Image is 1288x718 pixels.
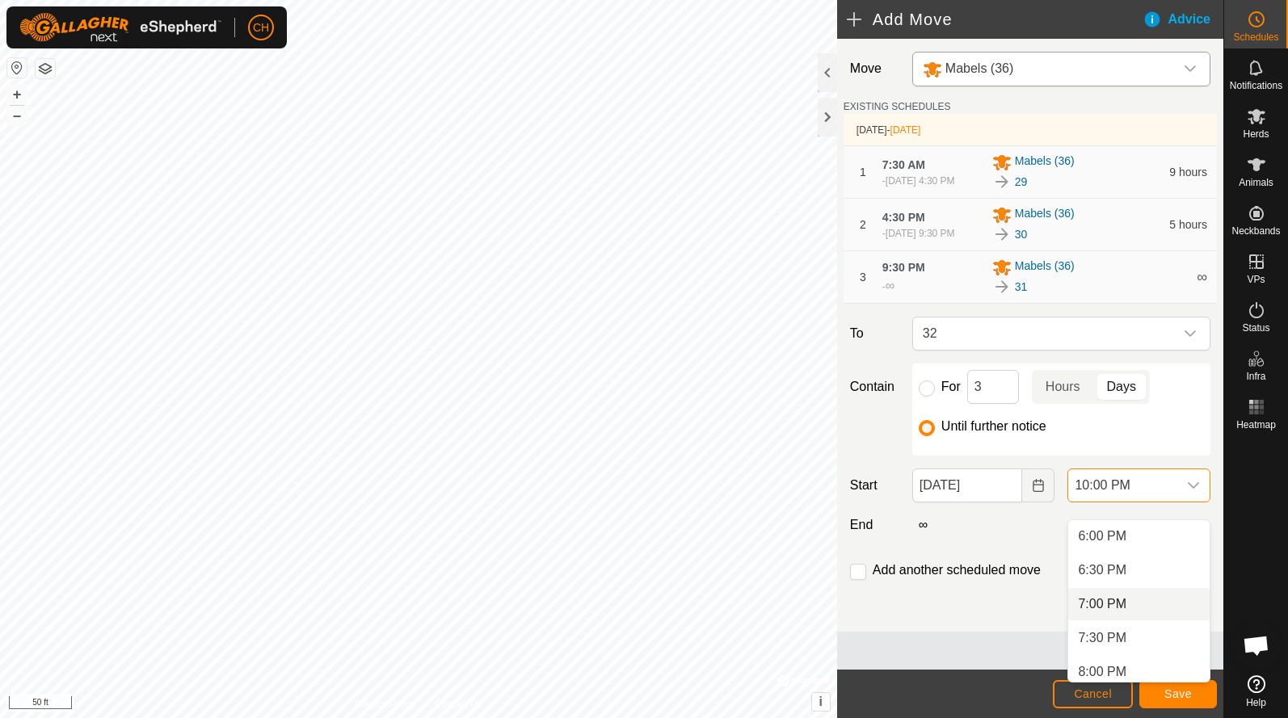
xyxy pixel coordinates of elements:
label: ∞ [912,518,934,531]
span: 4:30 PM [882,211,925,224]
div: dropdown trigger [1177,469,1210,502]
span: ∞ [886,279,894,292]
a: 29 [1015,174,1028,191]
img: To [992,225,1012,244]
li: 7:00 PM [1068,588,1210,620]
div: - [882,276,894,296]
span: i [819,695,823,708]
span: 32 [916,317,1174,350]
span: 7:30 AM [882,158,925,171]
span: CH [253,19,269,36]
span: [DATE] 4:30 PM [886,175,955,187]
span: 1 [860,166,866,178]
button: Reset Map [7,58,27,78]
label: Contain [844,377,906,397]
button: Choose Date [1022,468,1054,502]
button: Save [1139,680,1217,708]
span: Infra [1246,372,1265,381]
button: Map Layers [36,59,55,78]
div: - [882,226,955,241]
img: Gallagher Logo [19,13,221,42]
label: To [844,317,906,351]
button: i [812,693,830,711]
span: [DATE] [890,124,921,136]
a: Help [1224,669,1288,714]
span: 5 hours [1169,218,1207,231]
span: Help [1246,698,1266,708]
span: 8:00 PM [1078,662,1126,682]
span: Save [1164,687,1192,700]
span: 3 [860,271,866,283]
label: Move [844,52,906,86]
img: To [992,277,1012,296]
span: 10:00 PM [1068,469,1177,502]
span: 2 [860,218,866,231]
span: Status [1242,323,1269,333]
li: 6:30 PM [1068,554,1210,586]
span: Mabels (36) [1015,258,1075,277]
a: 30 [1015,226,1028,243]
span: - [887,124,921,136]
label: EXISTING SCHEDULES [844,99,951,114]
label: Until further notice [941,420,1046,433]
button: – [7,106,27,125]
span: 9:30 PM [882,261,925,274]
span: Days [1107,377,1136,397]
img: To [992,172,1012,191]
span: Schedules [1233,32,1278,42]
li: 6:00 PM [1068,520,1210,552]
li: 8:00 PM [1068,656,1210,688]
span: VPs [1247,275,1265,284]
span: 7:30 PM [1078,628,1126,648]
span: ∞ [1197,269,1207,285]
label: For [941,380,961,393]
h2: Add Move [847,10,1143,29]
label: End [844,515,906,535]
span: Mabels (36) [1015,153,1075,172]
span: 6:00 PM [1078,527,1126,546]
button: Cancel [1053,680,1133,708]
button: + [7,85,27,104]
div: dropdown trigger [1174,317,1206,350]
a: Privacy Policy [355,697,415,712]
div: - [882,174,955,188]
li: 7:30 PM [1068,622,1210,654]
span: Hours [1046,377,1080,397]
span: 7:00 PM [1078,594,1126,614]
span: Heatmap [1236,420,1276,430]
label: Add another scheduled move [873,564,1041,577]
span: Neckbands [1231,226,1280,236]
span: Notifications [1230,81,1282,90]
a: 31 [1015,279,1028,296]
span: 9 hours [1169,166,1207,178]
span: Cancel [1074,687,1112,700]
span: [DATE] [857,124,887,136]
span: Mabels (36) [1015,205,1075,225]
span: Mabels [916,52,1174,86]
span: Mabels (36) [945,61,1013,75]
div: Open chat [1232,621,1281,670]
a: Contact Us [435,697,482,712]
span: [DATE] 9:30 PM [886,228,955,239]
span: Herds [1243,129,1269,139]
span: 6:30 PM [1078,561,1126,580]
div: Advice [1143,10,1223,29]
label: Start [844,476,906,495]
span: Animals [1239,178,1273,187]
div: dropdown trigger [1174,52,1206,86]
